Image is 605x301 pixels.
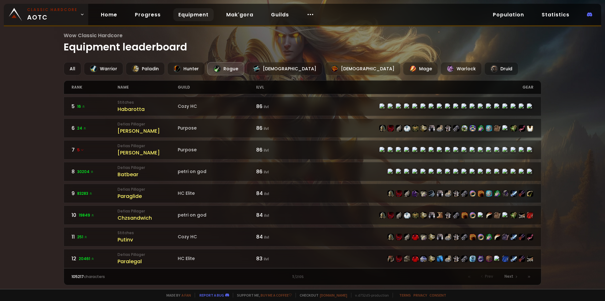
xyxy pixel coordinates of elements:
[396,234,402,240] img: item-19377
[429,212,435,218] img: item-22477
[470,234,476,240] img: item-21205
[118,187,178,192] small: Defias Pillager
[420,212,427,218] img: item-22482
[510,234,517,240] img: item-22802
[429,256,435,262] img: item-22482
[77,125,87,131] span: 24
[504,274,513,279] span: Next
[256,102,302,110] div: 86
[488,8,529,21] a: Population
[486,256,492,262] img: item-23570
[412,256,418,262] img: item-14617
[64,162,542,181] a: 830204 Defias PillagerBatbearpetri on god86 ilvlitem-22478item-19377item-22479item-21364item-2248...
[64,97,542,116] a: 516 StitchesHabarottaCozy HC86 ilvlitem-22478item-19377item-22479item-11840item-21364item-22482it...
[178,255,256,262] div: HC Elite
[118,105,178,113] div: Habarotta
[264,126,269,131] small: ilvl
[445,125,451,131] img: item-22483
[264,234,269,240] small: ilvl
[27,7,78,22] span: AOTC
[412,125,418,131] img: item-21364
[167,62,205,75] div: Hunter
[519,190,525,197] img: item-21126
[437,125,443,131] img: item-22480
[163,293,191,298] span: Made by
[494,234,500,240] img: item-19406
[420,190,427,197] img: item-22476
[420,256,427,262] img: item-22661
[4,4,88,25] a: Classic HardcoreAOTC
[399,293,411,298] a: Terms
[72,146,118,154] div: 7
[64,119,542,138] a: 624 Defias Pillager[PERSON_NAME]Purpose86 ilvlitem-22478item-19377item-22479item-6795item-21364it...
[404,125,410,131] img: item-6795
[118,165,178,171] small: Defias Pillager
[72,255,118,263] div: 12
[437,234,443,240] img: item-22477
[470,256,476,262] img: item-22707
[118,81,178,94] div: name
[478,190,484,197] img: item-21205
[72,81,118,94] div: rank
[527,125,533,131] img: item-5976
[478,234,484,240] img: item-23038
[412,190,418,197] img: item-4335
[264,148,269,153] small: ilvl
[379,212,386,218] img: item-22478
[118,127,178,135] div: [PERSON_NAME]
[527,190,533,197] img: item-17069
[64,32,542,55] h1: Equipment leaderboard
[494,212,500,218] img: item-21710
[72,102,118,110] div: 5
[396,256,402,262] img: item-19377
[445,256,451,262] img: item-22480
[118,100,178,105] small: Stitches
[178,103,256,110] div: Cozy HC
[453,234,459,240] img: item-22483
[429,190,435,197] img: item-21586
[256,146,302,154] div: 86
[461,125,468,131] img: item-22961
[441,62,482,75] div: Warlock
[77,191,93,196] span: 83283
[256,189,302,197] div: 84
[173,8,214,21] a: Equipment
[178,168,256,175] div: petri on god
[396,190,402,197] img: item-19377
[247,62,322,75] div: [DEMOGRAPHIC_DATA]
[396,212,402,218] img: item-22479
[502,190,509,197] img: item-21701
[178,190,256,197] div: HC Elite
[118,236,178,244] div: Putinv
[256,233,302,241] div: 84
[445,234,451,240] img: item-22480
[118,143,178,149] small: Defias Pillager
[351,293,389,298] span: v. d752d5 - production
[77,147,84,153] span: 5
[453,125,459,131] img: item-22481
[118,258,178,265] div: Paralegal
[266,8,294,21] a: Guilds
[527,234,533,240] img: item-21616
[461,256,468,262] img: item-22481
[118,208,178,214] small: Defias Pillager
[79,212,95,218] span: 19849
[404,190,410,197] img: item-22479
[437,190,443,197] img: item-22477
[470,190,476,197] img: item-23038
[256,211,302,219] div: 84
[207,62,244,75] div: Rogue
[453,212,459,218] img: item-22481
[178,125,256,131] div: Purpose
[388,190,394,197] img: item-22478
[64,62,81,75] div: All
[420,125,427,131] img: item-22482
[221,8,258,21] a: Mak'gora
[64,205,542,225] a: 1019849 Defias PillagerChzsandwichpetri on god84 ilvlitem-22478item-19377item-22479item-16060item...
[478,125,484,131] img: item-23041
[118,192,178,200] div: Paraglide
[437,212,443,218] img: item-23073
[27,7,78,13] small: Classic Hardcore
[437,256,443,262] img: item-22701
[494,125,500,131] img: item-21710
